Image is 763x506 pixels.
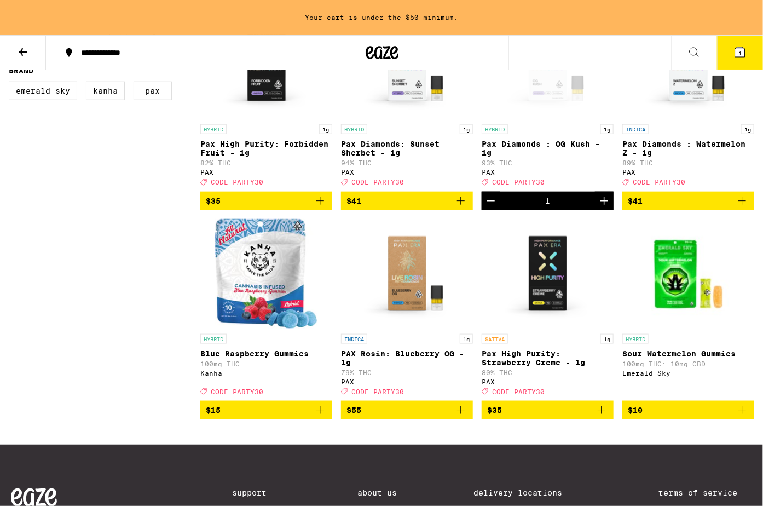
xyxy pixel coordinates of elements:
[460,334,473,344] p: 1g
[595,192,614,210] button: Increment
[341,140,473,157] p: Pax Diamonds: Sunset Sherbet - 1g
[482,378,614,386] div: PAX
[346,197,361,205] span: $41
[482,169,614,176] div: PAX
[493,219,603,329] img: PAX - Pax High Purity: Strawberry Creme - 1g
[741,124,754,134] p: 1g
[482,9,614,191] a: Open page for Pax Diamonds : OG Kush - 1g from PAX
[341,401,473,419] button: Add to bag
[622,169,754,176] div: PAX
[9,82,77,100] label: Emerald Sky
[341,378,473,386] div: PAX
[622,360,754,367] p: 100mg THC: 10mg CBD
[134,82,172,100] label: PAX
[351,388,404,395] span: CODE PARTY30
[492,388,545,395] span: CODE PARTY30
[7,8,79,16] span: Hi. Need any help?
[346,406,361,415] span: $55
[9,66,33,75] legend: Brand
[545,197,550,205] div: 1
[460,124,473,134] p: 1g
[86,82,125,100] label: Kanha
[200,159,332,166] p: 82% THC
[600,124,614,134] p: 1g
[634,219,743,329] img: Emerald Sky - Sour Watermelon Gummies
[206,197,221,205] span: $35
[200,192,332,210] button: Add to bag
[622,9,754,191] a: Open page for Pax Diamonds : Watermelon Z - 1g from PAX
[482,349,614,367] p: Pax High Purity: Strawberry Creme - 1g
[341,169,473,176] div: PAX
[622,370,754,377] div: Emerald Sky
[341,9,473,191] a: Open page for Pax Diamonds: Sunset Sherbet - 1g from PAX
[492,179,545,186] span: CODE PARTY30
[232,488,281,497] a: Support
[622,159,754,166] p: 89% THC
[622,124,649,134] p: INDICA
[200,360,332,367] p: 100mg THC
[341,159,473,166] p: 94% THC
[622,401,754,419] button: Add to bag
[200,349,332,358] p: Blue Raspberry Gummies
[482,369,614,376] p: 80% THC
[358,488,397,497] a: About Us
[482,334,508,344] p: SATIVA
[658,488,752,497] a: Terms of Service
[200,140,332,157] p: Pax High Purity: Forbidden Fruit - 1g
[319,124,332,134] p: 1g
[341,124,367,134] p: HYBRID
[482,140,614,157] p: Pax Diamonds : OG Kush - 1g
[211,179,263,186] span: CODE PARTY30
[206,406,221,415] span: $15
[482,124,508,134] p: HYBRID
[622,334,649,344] p: HYBRID
[738,50,742,56] span: 1
[200,169,332,176] div: PAX
[200,334,227,344] p: HYBRID
[341,334,367,344] p: INDICA
[215,219,317,329] img: Kanha - Blue Raspberry Gummies
[482,219,614,401] a: Open page for Pax High Purity: Strawberry Creme - 1g from PAX
[482,401,614,419] button: Add to bag
[473,488,582,497] a: Delivery Locations
[482,159,614,166] p: 93% THC
[200,219,332,401] a: Open page for Blue Raspberry Gummies from Kanha
[341,192,473,210] button: Add to bag
[351,179,404,186] span: CODE PARTY30
[482,192,500,210] button: Decrement
[341,219,473,401] a: Open page for PAX Rosin: Blueberry OG - 1g from PAX
[628,197,643,205] span: $41
[600,334,614,344] p: 1g
[622,349,754,358] p: Sour Watermelon Gummies
[211,388,263,395] span: CODE PARTY30
[200,9,332,191] a: Open page for Pax High Purity: Forbidden Fruit - 1g from PAX
[487,406,502,415] span: $35
[200,124,227,134] p: HYBRID
[341,349,473,367] p: PAX Rosin: Blueberry OG - 1g
[628,406,643,415] span: $10
[622,192,754,210] button: Add to bag
[622,219,754,401] a: Open page for Sour Watermelon Gummies from Emerald Sky
[200,370,332,377] div: Kanha
[717,36,763,70] button: 1
[341,369,473,376] p: 79% THC
[633,179,685,186] span: CODE PARTY30
[622,140,754,157] p: Pax Diamonds : Watermelon Z - 1g
[352,219,462,329] img: PAX - PAX Rosin: Blueberry OG - 1g
[200,401,332,419] button: Add to bag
